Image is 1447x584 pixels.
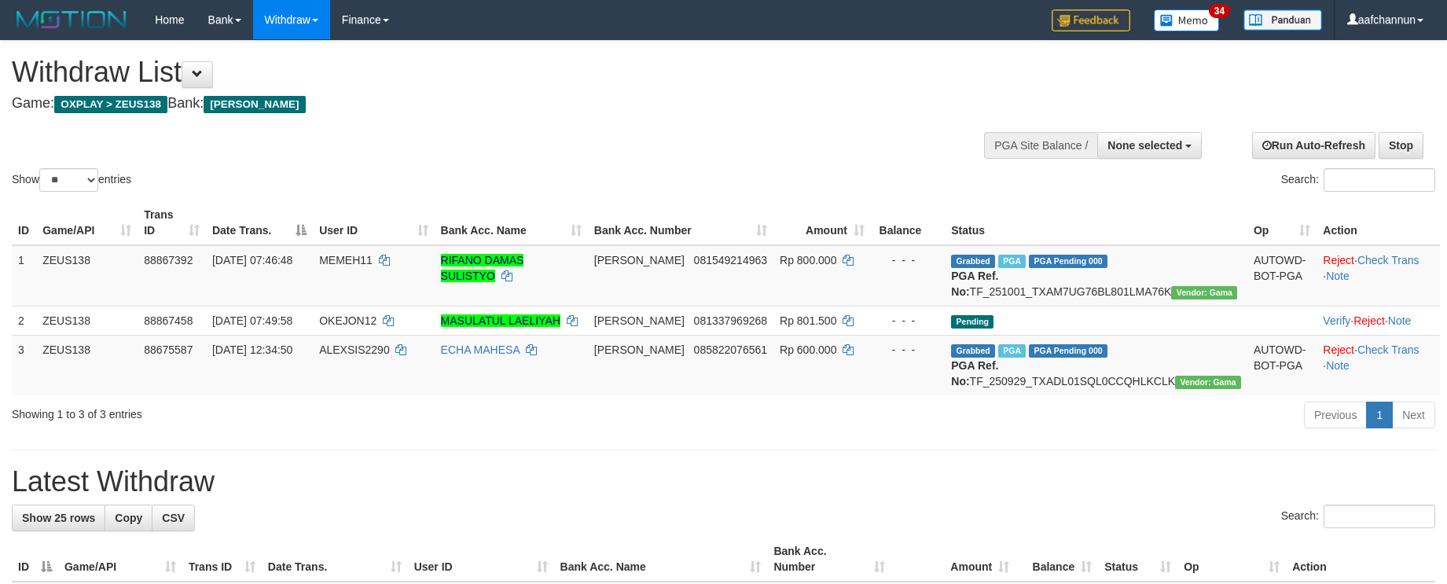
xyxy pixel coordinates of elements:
div: Showing 1 to 3 of 3 entries [12,400,591,422]
th: Date Trans.: activate to sort column ascending [262,537,408,582]
th: Amount: activate to sort column ascending [773,200,871,245]
span: Show 25 rows [22,512,95,524]
a: Copy [105,505,152,531]
span: Vendor URL: https://trx31.1velocity.biz [1175,376,1241,389]
span: Rp 800.000 [780,254,836,266]
a: Verify [1323,314,1350,327]
a: Run Auto-Refresh [1252,132,1375,159]
th: User ID: activate to sort column ascending [408,537,554,582]
a: Note [1326,359,1350,372]
h1: Withdraw List [12,57,949,88]
h1: Latest Withdraw [12,466,1435,498]
span: Grabbed [951,344,995,358]
th: Op: activate to sort column ascending [1247,200,1317,245]
a: Check Trans [1357,254,1419,266]
th: Action [1317,200,1440,245]
span: [DATE] 07:49:58 [212,314,292,327]
td: AUTOWD-BOT-PGA [1247,245,1317,307]
td: ZEUS138 [36,306,138,335]
span: [PERSON_NAME] [594,254,685,266]
td: · · [1317,335,1440,395]
span: [PERSON_NAME] [594,343,685,356]
img: MOTION_logo.png [12,8,131,31]
span: Copy 085822076561 to clipboard [694,343,767,356]
th: Bank Acc. Number: activate to sort column ascending [767,537,891,582]
th: Amount: activate to sort column ascending [891,537,1015,582]
th: Trans ID: activate to sort column ascending [138,200,206,245]
span: 88867392 [144,254,193,266]
img: Feedback.jpg [1052,9,1130,31]
div: - - - [877,252,938,268]
a: Reject [1323,254,1354,266]
a: Stop [1379,132,1423,159]
label: Show entries [12,168,131,192]
span: 88675587 [144,343,193,356]
th: Date Trans.: activate to sort column descending [206,200,313,245]
a: Reject [1323,343,1354,356]
img: Button%20Memo.svg [1154,9,1220,31]
input: Search: [1324,505,1435,528]
a: ECHA MAHESA [441,343,520,356]
th: Action [1286,537,1435,582]
th: Status [945,200,1247,245]
td: 3 [12,335,36,395]
span: [PERSON_NAME] [594,314,685,327]
th: Game/API: activate to sort column ascending [36,200,138,245]
b: PGA Ref. No: [951,359,998,387]
td: ZEUS138 [36,335,138,395]
th: User ID: activate to sort column ascending [313,200,434,245]
a: RIFANO DAMAS SULISTYO [441,254,524,282]
span: PGA Pending [1029,255,1107,268]
td: TF_251001_TXAM7UG76BL801LMA76K [945,245,1247,307]
a: MASULATUL LAELIYAH [441,314,560,327]
th: ID: activate to sort column descending [12,537,58,582]
span: Marked by aafpengsreynich [998,344,1026,358]
span: None selected [1107,139,1182,152]
select: Showentries [39,168,98,192]
th: Op: activate to sort column ascending [1177,537,1286,582]
label: Search: [1281,168,1435,192]
b: PGA Ref. No: [951,270,998,298]
th: Balance: activate to sort column ascending [1015,537,1098,582]
td: AUTOWD-BOT-PGA [1247,335,1317,395]
h4: Game: Bank: [12,96,949,112]
span: [PERSON_NAME] [204,96,305,113]
span: 88867458 [144,314,193,327]
span: [DATE] 12:34:50 [212,343,292,356]
td: ZEUS138 [36,245,138,307]
span: Copy [115,512,142,524]
span: Pending [951,315,993,329]
button: None selected [1097,132,1202,159]
a: Next [1392,402,1435,428]
span: 34 [1209,4,1230,18]
td: 2 [12,306,36,335]
a: Previous [1304,402,1367,428]
input: Search: [1324,168,1435,192]
span: OXPLAY > ZEUS138 [54,96,167,113]
th: Status: activate to sort column ascending [1098,537,1177,582]
td: TF_250929_TXADL01SQL0CCQHLKCLK [945,335,1247,395]
span: OKEJON12 [319,314,376,327]
th: Balance [871,200,945,245]
td: 1 [12,245,36,307]
th: Game/API: activate to sort column ascending [58,537,182,582]
td: · · [1317,306,1440,335]
span: Copy 081549214963 to clipboard [694,254,767,266]
span: Grabbed [951,255,995,268]
a: Note [1388,314,1412,327]
div: - - - [877,313,938,329]
th: Trans ID: activate to sort column ascending [182,537,262,582]
span: PGA Pending [1029,344,1107,358]
span: Vendor URL: https://trx31.1velocity.biz [1171,286,1237,299]
span: MEMEH11 [319,254,373,266]
a: CSV [152,505,195,531]
span: CSV [162,512,185,524]
span: Rp 801.500 [780,314,836,327]
span: ALEXSIS2290 [319,343,390,356]
th: Bank Acc. Name: activate to sort column ascending [435,200,588,245]
div: - - - [877,342,938,358]
a: Reject [1353,314,1385,327]
img: panduan.png [1243,9,1322,31]
label: Search: [1281,505,1435,528]
th: Bank Acc. Name: activate to sort column ascending [554,537,768,582]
